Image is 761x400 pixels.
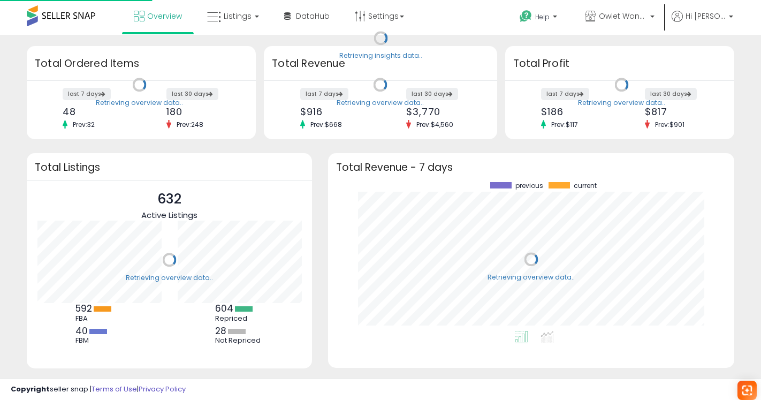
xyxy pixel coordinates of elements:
a: Privacy Policy [139,384,186,394]
div: Retrieving overview data.. [337,98,424,108]
a: Hi [PERSON_NAME] [672,11,733,35]
a: Help [511,2,568,35]
span: Owlet Wonders [599,11,647,21]
span: DataHub [296,11,330,21]
div: Retrieving overview data.. [578,98,665,108]
div: seller snap | | [11,384,186,395]
div: Retrieving overview data.. [96,98,183,108]
div: Retrieving overview data.. [488,273,575,282]
i: Get Help [519,10,532,23]
span: Overview [147,11,182,21]
a: Terms of Use [92,384,137,394]
div: Retrieving overview data.. [126,273,213,283]
span: Listings [224,11,252,21]
span: Hi [PERSON_NAME] [686,11,726,21]
strong: Copyright [11,384,50,394]
span: Help [535,12,550,21]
